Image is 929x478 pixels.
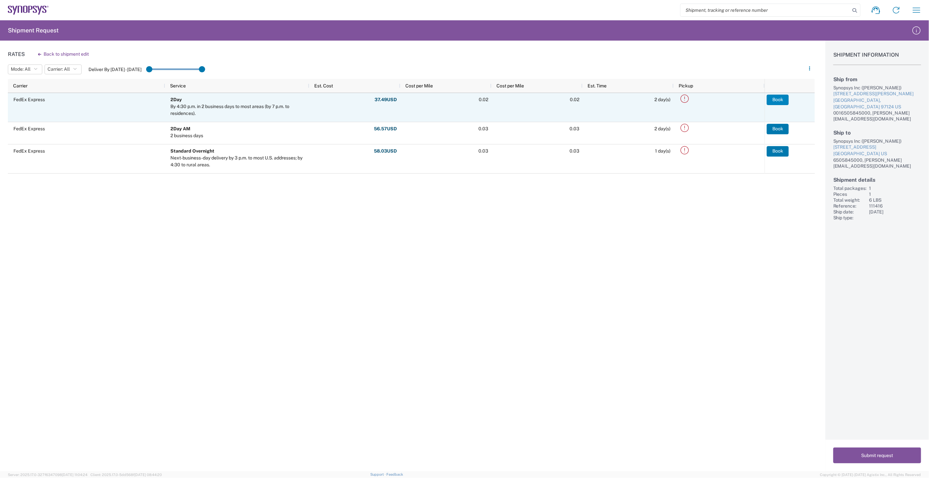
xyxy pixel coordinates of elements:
[45,64,82,74] button: Carrier: All
[374,126,397,132] strong: 56.57 USD
[833,91,921,110] a: [STREET_ADDRESS][PERSON_NAME][GEOGRAPHIC_DATA], [GEOGRAPHIC_DATA] 97124 US
[170,83,186,88] span: Service
[479,126,489,131] span: 0.03
[171,103,306,117] div: By 4:30 p.m. in 2 business days to most areas (by 7 p.m. to residences).
[869,191,921,197] div: 1
[679,83,693,88] span: Pickup
[833,209,867,215] div: Ship date:
[497,83,524,88] span: Cost per Mile
[681,4,850,16] input: Shipment, tracking or reference number
[767,95,789,105] button: Book
[588,83,607,88] span: Est. Time
[655,126,671,131] span: 2 day(s)
[833,191,867,197] div: Pieces
[570,97,580,102] span: 0.02
[833,130,921,136] h2: Ship to
[62,473,87,477] span: [DATE] 11:04:24
[171,148,215,154] b: Standard Overnight
[13,126,45,131] span: FedEx Express
[374,124,397,134] button: 56.57USD
[833,448,921,463] button: Submit request
[8,64,42,74] button: Mode: All
[833,85,921,91] div: Synopsys Inc ([PERSON_NAME])
[171,126,191,131] b: 2Day AM
[8,27,59,34] h2: Shipment Request
[833,215,867,221] div: Ship type:
[13,83,28,88] span: Carrier
[13,148,45,154] span: FedEx Express
[820,472,921,478] span: Copyright © [DATE]-[DATE] Agistix Inc., All Rights Reserved
[869,209,921,215] div: [DATE]
[570,126,580,131] span: 0.03
[11,66,30,72] span: Mode: All
[833,138,921,144] div: Synopsys Inc ([PERSON_NAME])
[90,473,162,477] span: Client: 2025.17.0-5dd568f
[833,144,921,157] a: [STREET_ADDRESS][GEOGRAPHIC_DATA] US
[375,95,397,105] button: 37.49USD
[88,66,142,72] label: Deliver By [DATE] - [DATE]
[833,110,921,122] div: 0016505845000, [PERSON_NAME][EMAIL_ADDRESS][DOMAIN_NAME]
[8,51,25,57] h1: Rates
[869,197,921,203] div: 6 LBS
[833,97,921,110] div: [GEOGRAPHIC_DATA], [GEOGRAPHIC_DATA] 97124 US
[134,473,162,477] span: [DATE] 08:44:20
[570,148,580,154] span: 0.03
[479,148,489,154] span: 0.03
[171,155,306,168] div: Next-business-day delivery by 3 p.m. to most U.S. addresses; by 4:30 to rural areas.
[171,97,182,102] b: 2Day
[869,185,921,191] div: 1
[833,185,867,191] div: Total packages:
[833,52,921,65] h1: Shipment Information
[833,177,921,183] h2: Shipment details
[833,151,921,157] div: [GEOGRAPHIC_DATA] US
[833,144,921,151] div: [STREET_ADDRESS]
[833,76,921,83] h2: Ship from
[833,203,867,209] div: Reference:
[767,146,789,156] button: Book
[406,83,433,88] span: Cost per Mile
[869,203,921,209] div: 111416
[374,146,397,156] button: 58.03USD
[479,97,489,102] span: 0.02
[315,83,333,88] span: Est. Cost
[171,132,203,139] div: 2 business days
[375,97,397,103] strong: 37.49 USD
[33,48,94,60] button: Back to shipment edit
[655,97,671,102] span: 2 day(s)
[374,148,397,154] strong: 58.03 USD
[833,197,867,203] div: Total weight:
[48,66,70,72] span: Carrier: All
[767,124,789,134] button: Book
[13,97,45,102] span: FedEx Express
[387,472,403,476] a: Feedback
[833,157,921,169] div: 6505845000, [PERSON_NAME][EMAIL_ADDRESS][DOMAIN_NAME]
[655,148,671,154] span: 1 day(s)
[370,472,387,476] a: Support
[833,91,921,97] div: [STREET_ADDRESS][PERSON_NAME]
[8,473,87,477] span: Server: 2025.17.0-327f6347098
